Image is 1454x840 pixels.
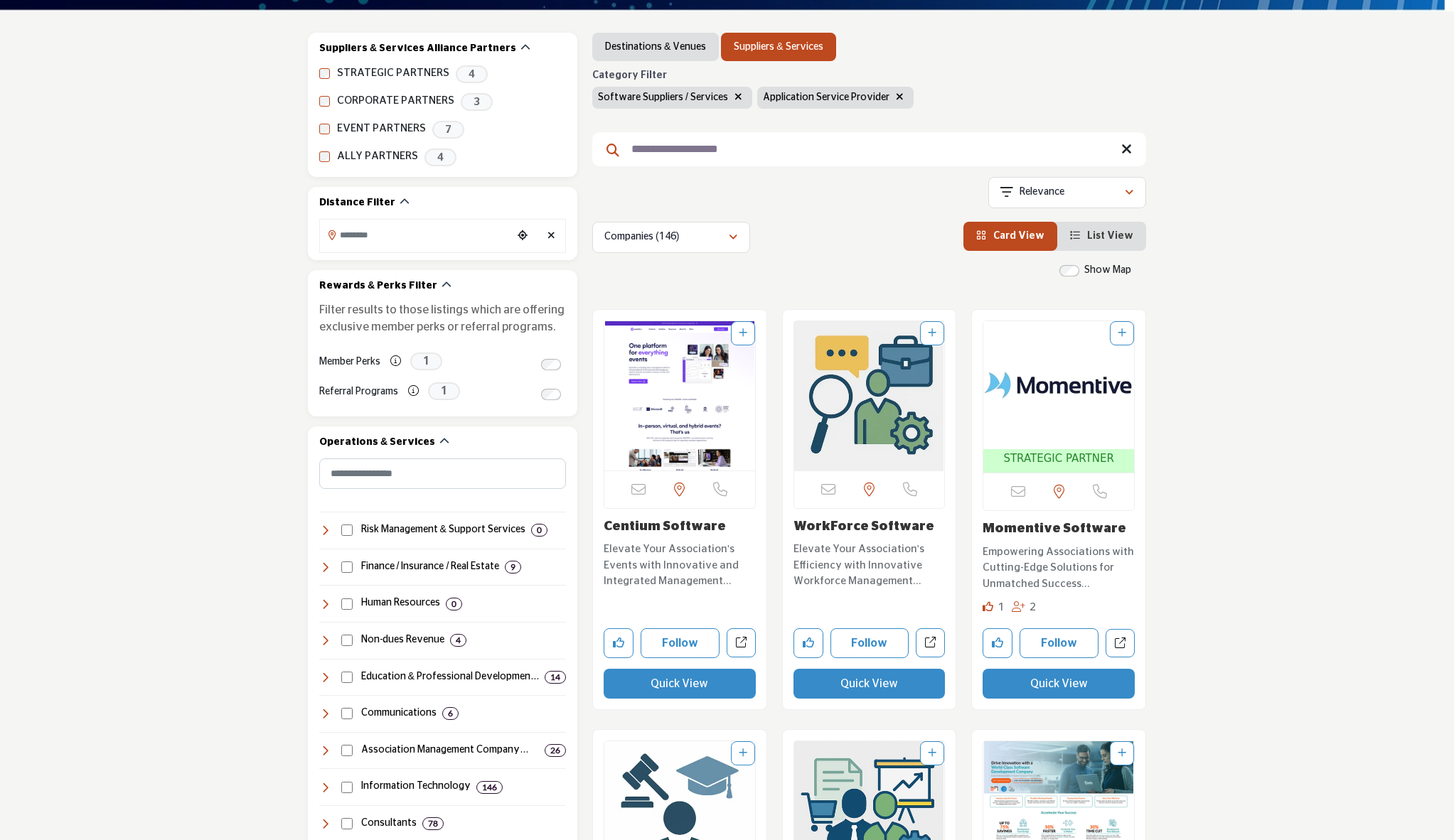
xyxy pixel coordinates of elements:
p: Empowering Associations with Cutting-Edge Solutions for Unmatched Success Specializing in empower... [983,544,1135,593]
input: EVENT PARTNERS checkbox [319,124,330,134]
div: 0 Results For Human Resources [446,598,462,610]
button: Like company [793,628,823,658]
input: CORPORATE PARTNERS checkbox [319,96,330,107]
input: Switch to Member Perks [541,359,561,370]
a: Add To List [739,328,747,338]
div: 146 Results For Information Technology [476,781,503,794]
a: Suppliers & Services [734,40,823,54]
a: Elevate Your Association's Efficiency with Innovative Workforce Management Solutions. This organi... [793,538,946,590]
label: Show Map [1084,263,1131,278]
h4: Association Management Company (AMC): Professional management, strategic guidance, and operationa... [361,743,540,758]
span: Application Service Provider [763,92,889,102]
h4: Non-dues Revenue: Programs like affinity partnerships, sponsorships, and other revenue-generating... [361,633,444,647]
input: Select Communications checkbox [341,708,353,719]
b: 78 [428,819,438,829]
label: ALLY PARTNERS [337,149,418,165]
input: Search Keyword [592,132,1146,166]
button: Follow [1020,628,1098,658]
p: Relevance [1020,185,1064,200]
b: 6 [448,709,453,718]
div: 6 Results For Communications [442,707,459,720]
a: WorkForce Software [793,520,934,533]
div: 4 Results For Non-dues Revenue [450,634,466,647]
i: Like [983,601,993,612]
input: ALLY PARTNERS checkbox [319,151,330,162]
span: Software Suppliers / Services [598,92,728,102]
input: Select Association Management Company (AMC) checkbox [341,745,353,756]
input: Select Finance / Insurance / Real Estate checkbox [341,561,353,573]
a: Elevate Your Association's Events with Innovative and Integrated Management Solutions. Providing ... [604,538,756,590]
a: Open Listing in new tab [794,321,945,470]
div: 0 Results For Risk Management & Support Services [531,524,547,537]
a: Add To List [928,328,936,338]
b: 0 [537,525,542,535]
span: 4 [424,149,456,166]
input: Select Non-dues Revenue checkbox [341,635,353,646]
input: Search Location [320,221,512,249]
a: Empowering Associations with Cutting-Edge Solutions for Unmatched Success Specializing in empower... [983,541,1135,593]
a: Open Listing in new tab [983,321,1134,473]
span: List View [1087,231,1133,241]
span: 1 [428,382,460,400]
button: Quick View [983,669,1135,699]
b: 9 [510,562,515,572]
h4: Communications: Services for messaging, public relations, video production, webinars, and content... [361,706,437,721]
span: Card View [993,231,1044,241]
a: View List [1070,231,1133,241]
button: Quick View [793,669,946,699]
input: Select Risk Management & Support Services checkbox [341,524,353,536]
h2: Distance Filter [319,196,395,210]
a: Open centium-software in new tab [727,628,756,657]
label: CORPORATE PARTNERS [337,93,454,109]
a: Open workforce-software in new tab [916,628,945,657]
h4: Finance / Insurance / Real Estate: Financial management, accounting, insurance, banking, payroll,... [361,560,500,574]
b: 4 [456,635,461,645]
button: Like company [983,628,1012,658]
div: 14 Results For Education & Professional Development [545,671,566,684]
a: Momentive Software [983,522,1126,535]
div: 26 Results For Association Management Company (AMC) [545,744,566,757]
span: 3 [461,93,493,111]
input: Select Consultants checkbox [341,818,353,829]
input: Search Category [319,458,566,489]
button: Quick View [604,669,756,699]
span: 1 [998,602,1005,613]
label: STRATEGIC PARTNERS [337,65,449,82]
h4: Risk Management & Support Services: Services for cancellation insurance and transportation soluti... [361,523,525,537]
li: Card View [963,222,1057,251]
h4: Human Resources: Services and solutions for employee management, benefits, recruiting, compliance... [361,596,440,610]
b: 0 [451,599,456,609]
a: Open momentive-software in new tab [1106,629,1135,658]
a: Add To List [928,748,936,758]
b: 14 [550,672,560,682]
span: STRATEGIC PARTNER [1003,451,1114,467]
a: Destinations & Venues [605,40,706,54]
b: 146 [482,782,497,792]
div: 9 Results For Finance / Insurance / Real Estate [505,561,521,574]
input: Select Education & Professional Development checkbox [341,672,353,683]
button: Follow [641,628,720,658]
button: Follow [830,628,909,658]
img: Centium Software [604,321,755,470]
div: Choose your current location [512,221,533,252]
h2: Rewards & Perks Filter [319,279,437,294]
a: Add To List [1118,328,1126,338]
p: Elevate Your Association's Events with Innovative and Integrated Management Solutions. Providing ... [604,542,756,590]
div: Clear search location [540,221,562,252]
input: Switch to Referral Programs [541,389,561,400]
button: Relevance [988,177,1146,208]
li: List View [1057,222,1146,251]
h6: Category Filter [592,70,914,82]
span: 2 [1030,602,1036,613]
h4: Consultants: Expert guidance across various areas, including technology, marketing, leadership, f... [361,817,417,831]
a: Open Listing in new tab [604,321,755,470]
input: Select Human Resources checkbox [341,598,353,610]
h3: Momentive Software [983,522,1135,537]
a: Centium Software [604,520,726,533]
h4: Information Technology: Technology solutions, including software, cybersecurity, cloud computing,... [361,780,471,794]
h2: Operations & Services [319,436,435,450]
span: 1 [410,352,442,370]
a: Add To List [739,748,747,758]
p: Elevate Your Association's Efficiency with Innovative Workforce Management Solutions. This organi... [793,542,946,590]
h4: Education & Professional Development: Training, certification, career development, and learning s... [361,670,539,684]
